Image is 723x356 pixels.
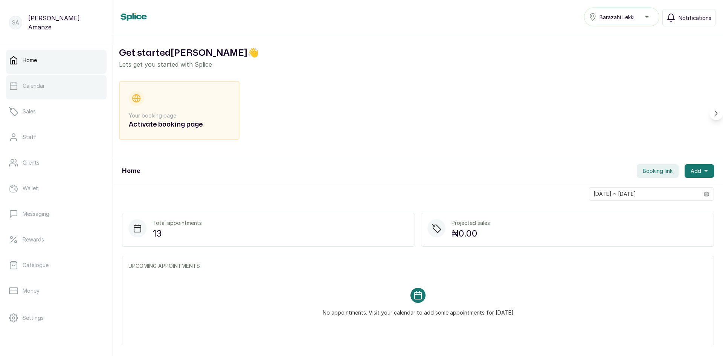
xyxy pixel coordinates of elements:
p: SA [12,19,19,26]
p: UPCOMING APPOINTMENTS [128,262,708,270]
p: Wallet [23,185,38,192]
p: Sales [23,108,36,115]
span: Barazahi Lekki [599,13,635,21]
a: Clients [6,152,107,173]
span: Notifications [679,14,711,22]
h1: Home [122,167,140,176]
p: Catalogue [23,261,49,269]
svg: calendar [704,191,709,197]
p: Staff [23,133,36,141]
button: Add [685,164,714,178]
div: Your booking pageActivate booking page [119,81,239,140]
a: Catalogue [6,255,107,276]
h2: Get started [PERSON_NAME] 👋 [119,46,717,60]
span: Booking link [643,167,673,175]
a: Messaging [6,203,107,225]
a: Wallet [6,178,107,199]
p: Your booking page [129,112,230,119]
a: Settings [6,307,107,328]
p: Rewards [23,236,44,243]
p: No appointments. Visit your calendar to add some appointments for [DATE] [323,303,514,316]
a: Money [6,280,107,301]
p: [PERSON_NAME] Amanze [28,14,104,32]
p: Total appointments [153,219,202,227]
button: Notifications [662,9,715,26]
p: Clients [23,159,40,167]
input: Select date [589,188,699,200]
button: Scroll right [709,107,723,120]
h2: Activate booking page [129,119,230,130]
p: Lets get you started with Splice [119,60,717,69]
p: Money [23,287,40,295]
p: 13 [153,227,202,240]
p: Home [23,57,37,64]
p: Messaging [23,210,49,218]
a: Staff [6,127,107,148]
a: Sales [6,101,107,122]
p: ₦0.00 [451,227,490,240]
button: Barazahi Lekki [584,8,659,26]
a: Home [6,50,107,71]
p: Calendar [23,82,45,90]
p: Settings [23,314,44,322]
a: Calendar [6,75,107,96]
p: Projected sales [451,219,490,227]
span: Add [691,167,701,175]
button: Booking link [637,164,679,178]
a: Rewards [6,229,107,250]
